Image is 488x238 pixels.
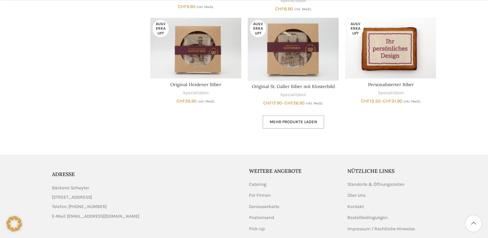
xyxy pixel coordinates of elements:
a: Postversand [249,214,275,221]
span: E-Mail: [EMAIL_ADDRESS][DOMAIN_NAME] [52,213,139,220]
small: inkl. MwSt. [403,99,421,104]
small: inkl. MwSt. [196,5,214,9]
bdi: 26.90 [284,100,305,106]
bdi: 17.90 [263,100,282,106]
span: CHF [284,100,293,106]
span: Ausverkauft [250,20,266,37]
h5: Nützliche Links [347,167,436,174]
span: ADRESSE [52,171,75,177]
a: Catering [249,181,267,188]
span: Ausverkauft [153,20,169,37]
a: Bestellbedingungen [347,214,388,221]
a: Standorte & Öffnungszeiten [347,181,405,188]
span: [STREET_ADDRESS] [52,194,92,201]
a: Über Uns [347,192,366,199]
span: CHF [275,6,284,12]
span: CHF [383,98,391,104]
a: Personalisierter Biber [345,18,436,78]
a: Scroll to top button [465,215,482,232]
span: – [248,100,339,106]
span: – [345,98,436,104]
span: Mehr Produkte laden [270,119,317,124]
span: CHF [263,100,272,106]
bdi: 8.90 [275,6,293,12]
a: Original St. Galler Biber mit Klosterbild [248,18,339,81]
bdi: 26.90 [176,98,197,104]
span: Bäckerei Schwyter [52,184,89,192]
span: CHF [361,98,369,104]
a: Original Heidener Biber [170,82,221,87]
bdi: 13.50 [361,98,380,104]
span: CHF [178,4,186,9]
small: inkl. MwSt. [294,7,312,11]
bdi: 31.90 [383,98,402,104]
a: Impressum / Rechtliche Hinweise [347,226,415,232]
a: Spezialitäten [378,90,403,96]
a: Geniesserkarte [249,203,280,210]
span: CHF [176,98,185,104]
small: inkl. MwSt. [198,99,215,104]
span: Ausverkauft [347,20,364,37]
a: Für Firmen [249,192,271,199]
a: Kontakt [347,203,364,210]
a: Personalisierter Biber [368,82,413,87]
a: Mehr Produkte laden [263,115,324,129]
h5: Weitere Angebote [249,167,338,174]
bdi: 9.90 [178,4,195,9]
a: List item link [52,203,239,210]
small: inkl. MwSt. [306,101,323,105]
a: Spezialitäten [280,92,306,98]
a: Pick-Up [249,226,265,232]
a: Original St. Galler Biber mit Klosterbild [252,84,335,89]
a: Original Heidener Biber [150,18,241,78]
a: Spezialitäten [183,90,209,96]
